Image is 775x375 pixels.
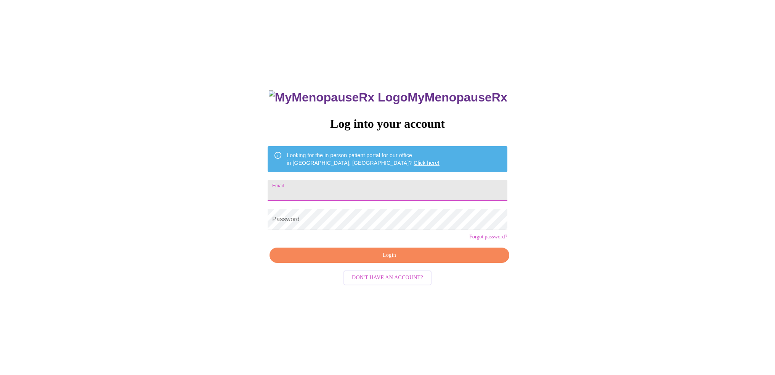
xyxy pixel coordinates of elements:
span: Login [278,251,500,260]
button: Don't have an account? [343,270,432,285]
a: Forgot password? [469,234,507,240]
img: MyMenopauseRx Logo [269,90,408,105]
span: Don't have an account? [352,273,423,283]
h3: Log into your account [268,117,507,131]
a: Click here! [414,160,440,166]
div: Looking for the in person patient portal for our office in [GEOGRAPHIC_DATA], [GEOGRAPHIC_DATA]? [287,148,440,170]
button: Login [270,248,509,263]
a: Don't have an account? [342,274,433,280]
h3: MyMenopauseRx [269,90,507,105]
